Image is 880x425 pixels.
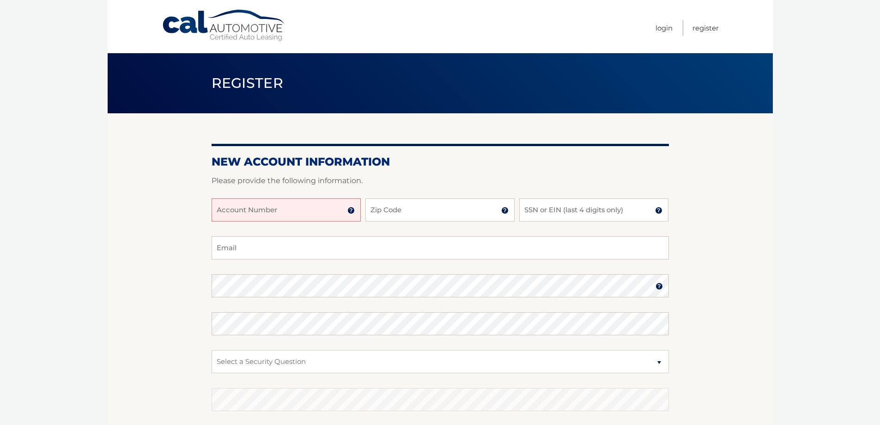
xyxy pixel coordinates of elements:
a: Cal Automotive [162,9,286,42]
a: Register [692,20,719,36]
input: Email [212,236,669,259]
h2: New Account Information [212,155,669,169]
span: Register [212,74,284,92]
a: Login [655,20,673,36]
p: Please provide the following information. [212,174,669,187]
img: tooltip.svg [655,207,662,214]
img: tooltip.svg [347,207,355,214]
input: Account Number [212,198,361,222]
input: Zip Code [365,198,515,222]
input: SSN or EIN (last 4 digits only) [519,198,668,222]
img: tooltip.svg [655,283,663,290]
img: tooltip.svg [501,207,509,214]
